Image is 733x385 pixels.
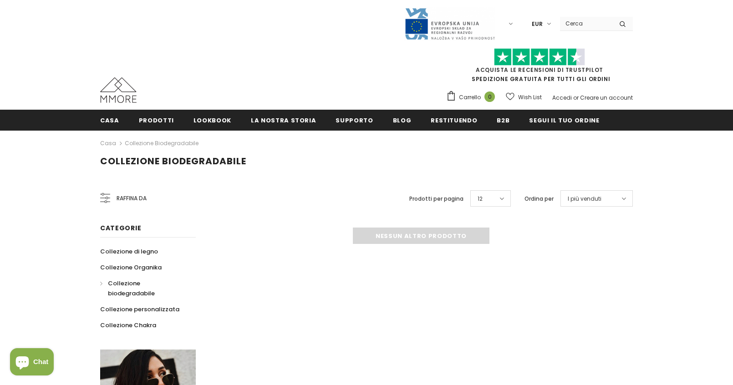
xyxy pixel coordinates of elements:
[251,116,316,125] span: La nostra storia
[580,94,633,101] a: Creare un account
[568,194,601,203] span: I più venduti
[404,20,495,27] a: Javni Razpis
[100,223,141,233] span: Categorie
[108,279,155,298] span: Collezione biodegradabile
[560,17,612,30] input: Search Site
[125,139,199,147] a: Collezione biodegradabile
[573,94,579,101] span: or
[193,116,231,125] span: Lookbook
[100,77,137,103] img: Casi MMORE
[506,89,542,105] a: Wish List
[497,116,509,125] span: B2B
[497,110,509,130] a: B2B
[393,110,412,130] a: Blog
[476,66,603,74] a: Acquista le recensioni di TrustPilot
[100,110,119,130] a: Casa
[100,275,186,301] a: Collezione biodegradabile
[100,301,179,317] a: Collezione personalizzata
[494,48,585,66] img: Fidati di Pilot Stars
[100,305,179,314] span: Collezione personalizzata
[393,116,412,125] span: Blog
[484,91,495,102] span: 0
[532,20,543,29] span: EUR
[404,7,495,41] img: Javni Razpis
[459,93,481,102] span: Carrello
[100,321,156,329] span: Collezione Chakra
[524,194,554,203] label: Ordina per
[552,94,572,101] a: Accedi
[431,116,477,125] span: Restituendo
[251,110,316,130] a: La nostra storia
[446,91,499,104] a: Carrello 0
[336,110,373,130] a: supporto
[336,116,373,125] span: supporto
[100,247,158,256] span: Collezione di legno
[100,317,156,333] a: Collezione Chakra
[193,110,231,130] a: Lookbook
[529,110,599,130] a: Segui il tuo ordine
[100,243,158,259] a: Collezione di legno
[139,110,174,130] a: Prodotti
[478,194,483,203] span: 12
[100,259,162,275] a: Collezione Organika
[139,116,174,125] span: Prodotti
[529,116,599,125] span: Segui il tuo ordine
[100,155,246,167] span: Collezione biodegradabile
[100,263,162,272] span: Collezione Organika
[100,138,116,149] a: Casa
[446,52,633,83] span: SPEDIZIONE GRATUITA PER TUTTI GLI ORDINI
[100,116,119,125] span: Casa
[7,348,56,378] inbox-online-store-chat: Shopify online store chat
[518,93,542,102] span: Wish List
[431,110,477,130] a: Restituendo
[409,194,463,203] label: Prodotti per pagina
[117,193,147,203] span: Raffina da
